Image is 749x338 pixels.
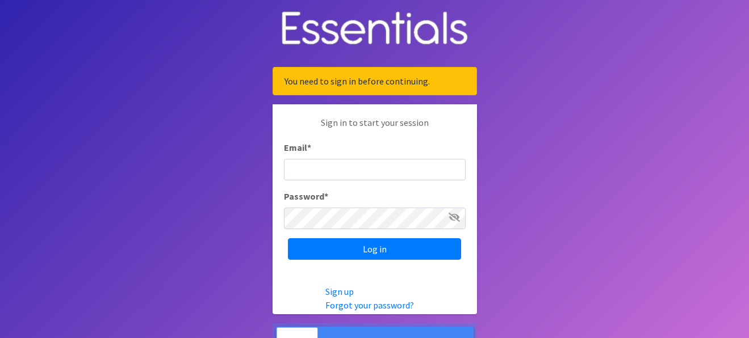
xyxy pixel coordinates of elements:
a: Sign up [325,286,354,297]
a: Forgot your password? [325,299,414,311]
p: Sign in to start your session [284,116,466,141]
abbr: required [307,142,311,153]
abbr: required [324,191,328,202]
div: You need to sign in before continuing. [273,67,477,95]
input: Log in [288,238,461,260]
label: Email [284,141,311,154]
label: Password [284,189,328,203]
